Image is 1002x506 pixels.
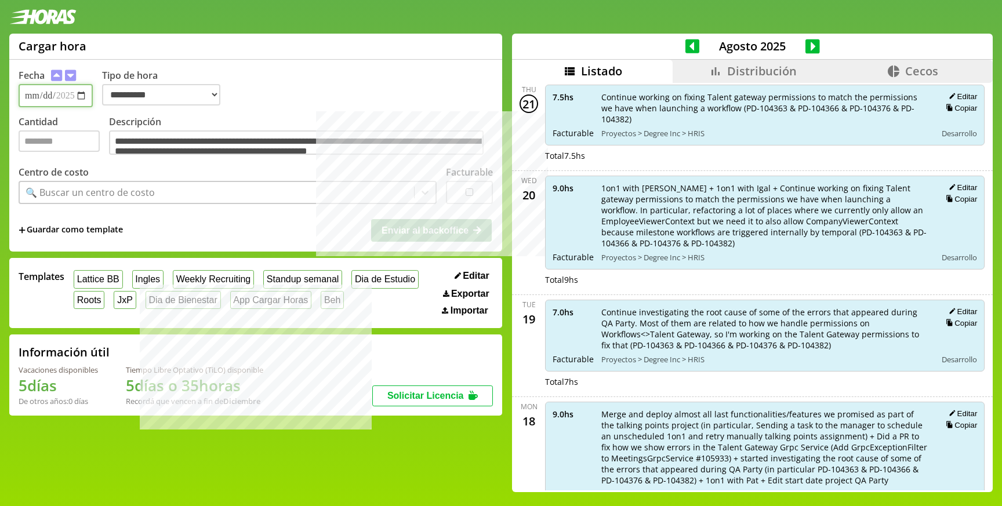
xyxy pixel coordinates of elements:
[942,420,977,430] button: Copiar
[553,489,593,500] span: Facturable
[601,489,928,500] span: Proyectos > Degree Inc > HRIS
[942,252,977,263] span: Desarrollo
[942,318,977,328] button: Copiar
[601,409,928,486] span: Merge and deploy almost all last functionalities/features we promised as part of the talking poin...
[74,270,123,288] button: Lattice BB
[321,291,344,309] button: Beh
[19,270,64,283] span: Templates
[74,291,104,309] button: Roots
[372,385,493,406] button: Solicitar Licencia
[126,396,263,406] div: Recordá que vencen a fin de
[19,69,45,82] label: Fecha
[512,83,993,490] div: scrollable content
[520,94,538,113] div: 21
[102,84,220,105] select: Tipo de hora
[230,291,312,309] button: App Cargar Horas
[223,396,260,406] b: Diciembre
[699,38,805,54] span: Agosto 2025
[19,130,100,152] input: Cantidad
[440,288,493,300] button: Exportar
[942,489,977,500] span: Desarrollo
[19,115,109,158] label: Cantidad
[126,375,263,396] h1: 5 días o 35 horas
[19,224,123,236] span: +Guardar como template
[102,69,230,107] label: Tipo de hora
[945,307,977,316] button: Editar
[521,176,537,185] div: Wed
[19,375,98,396] h1: 5 días
[520,185,538,204] div: 20
[9,9,77,24] img: logotipo
[553,409,593,420] span: 9.0 hs
[601,307,928,351] span: Continue investigating the root cause of some of the errors that appeared during QA Party. Most o...
[945,409,977,418] button: Editar
[553,252,593,263] span: Facturable
[942,354,977,365] span: Desarrollo
[601,252,928,263] span: Proyectos > Degree Inc > HRIS
[19,365,98,375] div: Vacaciones disponibles
[520,412,538,430] div: 18
[545,274,985,285] div: Total 9 hs
[945,183,977,192] button: Editar
[601,354,928,365] span: Proyectos > Degree Inc > HRIS
[19,166,89,179] label: Centro de costo
[132,270,164,288] button: Ingles
[109,115,493,158] label: Descripción
[522,85,536,94] div: Thu
[19,38,86,54] h1: Cargar hora
[601,183,928,249] span: 1on1 with [PERSON_NAME] + 1on1 with Igal + Continue working on fixing Talent gateway permissions ...
[263,270,342,288] button: Standup semanal
[942,103,977,113] button: Copiar
[601,128,928,139] span: Proyectos > Degree Inc > HRIS
[942,128,977,139] span: Desarrollo
[26,186,155,199] div: 🔍 Buscar un centro de costo
[553,128,593,139] span: Facturable
[545,376,985,387] div: Total 7 hs
[463,271,489,281] span: Editar
[520,310,538,328] div: 19
[553,183,593,194] span: 9.0 hs
[521,402,538,412] div: Mon
[387,391,464,401] span: Solicitar Licencia
[545,150,985,161] div: Total 7.5 hs
[446,166,493,179] label: Facturable
[114,291,136,309] button: JxP
[553,307,593,318] span: 7.0 hs
[19,344,110,360] h2: Información útil
[19,396,98,406] div: De otros años: 0 días
[581,63,622,79] span: Listado
[451,270,493,282] button: Editar
[522,300,536,310] div: Tue
[553,354,593,365] span: Facturable
[945,92,977,101] button: Editar
[905,63,938,79] span: Cecos
[727,63,797,79] span: Distribución
[146,291,221,309] button: Dia de Bienestar
[553,92,593,103] span: 7.5 hs
[351,270,419,288] button: Dia de Estudio
[126,365,263,375] div: Tiempo Libre Optativo (TiLO) disponible
[451,305,488,316] span: Importar
[451,289,489,299] span: Exportar
[942,194,977,204] button: Copiar
[601,92,928,125] span: Continue working on fixing Talent gateway permissions to match the permissions we have when launc...
[173,270,254,288] button: Weekly Recruiting
[19,224,26,236] span: +
[109,130,484,155] textarea: Descripción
